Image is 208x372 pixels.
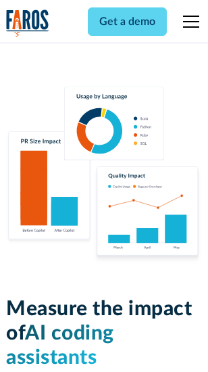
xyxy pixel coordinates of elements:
span: AI coding assistants [6,323,114,368]
img: Logo of the analytics and reporting company Faros. [6,9,49,37]
h1: Measure the impact of [6,297,202,370]
a: Get a demo [88,7,167,36]
img: Charts tracking GitHub Copilot's usage and impact on velocity and quality [6,87,202,264]
a: home [6,9,49,37]
div: menu [175,5,202,38]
